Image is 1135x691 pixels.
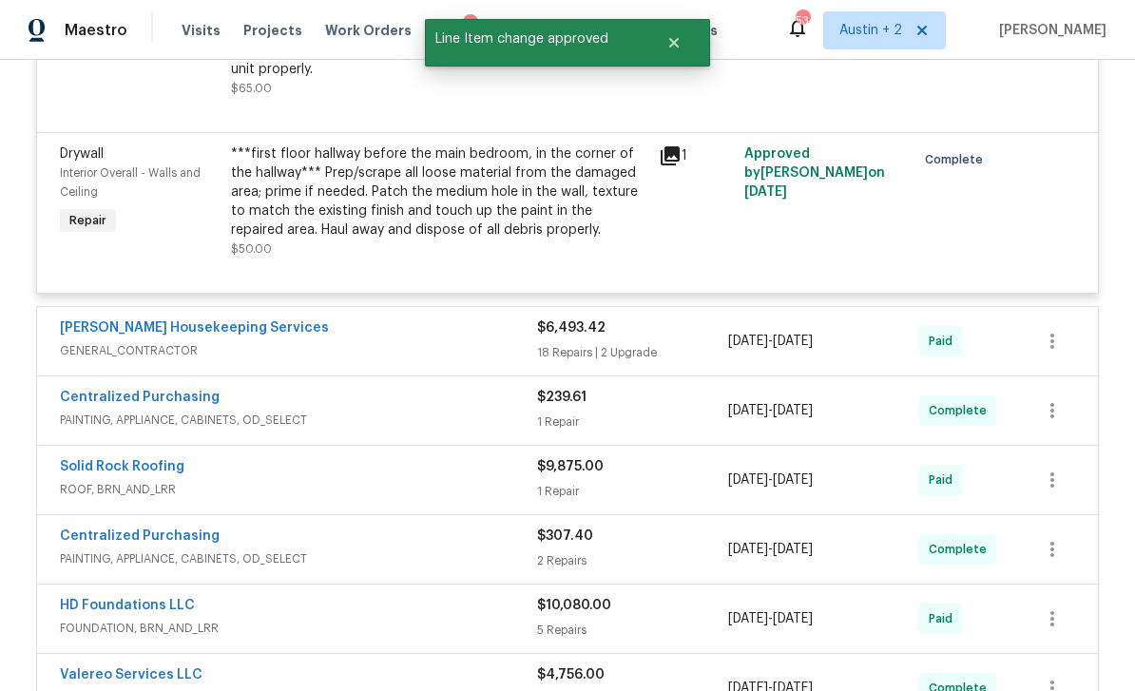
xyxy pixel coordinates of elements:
[773,612,813,625] span: [DATE]
[929,470,960,489] span: Paid
[728,332,813,351] span: -
[929,540,994,559] span: Complete
[929,401,994,420] span: Complete
[243,21,302,40] span: Projects
[325,21,412,40] span: Work Orders
[60,599,195,612] a: HD Foundations LLC
[728,401,813,420] span: -
[773,335,813,348] span: [DATE]
[796,11,809,30] div: 53
[728,404,768,417] span: [DATE]
[537,551,728,570] div: 2 Repairs
[537,321,606,335] span: $6,493.42
[60,167,201,198] span: Interior Overall - Walls and Ceiling
[925,150,991,169] span: Complete
[231,144,647,240] div: ***first floor hallway before the main bedroom, in the corner of the hallway*** Prep/scrape all l...
[231,83,272,94] span: $65.00
[537,599,611,612] span: $10,080.00
[182,21,221,40] span: Visits
[839,21,902,40] span: Austin + 2
[537,391,587,404] span: $239.61
[537,668,605,681] span: $4,756.00
[728,470,813,489] span: -
[65,21,127,40] span: Maestro
[929,609,960,628] span: Paid
[537,482,728,501] div: 1 Repair
[728,335,768,348] span: [DATE]
[60,529,220,543] a: Centralized Purchasing
[929,332,960,351] span: Paid
[744,147,885,199] span: Approved by [PERSON_NAME] on
[744,185,787,199] span: [DATE]
[537,413,728,432] div: 1 Repair
[728,612,768,625] span: [DATE]
[991,21,1106,40] span: [PERSON_NAME]
[60,411,537,430] span: PAINTING, APPLIANCE, CABINETS, OD_SELECT
[425,19,643,59] span: Line Item change approved
[60,619,537,638] span: FOUNDATION, BRN_AND_LRR
[60,549,537,568] span: PAINTING, APPLIANCE, CABINETS, OD_SELECT
[728,473,768,487] span: [DATE]
[659,144,733,167] div: 1
[60,321,329,335] a: [PERSON_NAME] Housekeeping Services
[643,24,705,62] button: Close
[60,341,537,360] span: GENERAL_CONTRACTOR
[60,460,184,473] a: Solid Rock Roofing
[463,14,478,33] div: 1
[231,243,272,255] span: $50.00
[728,540,813,559] span: -
[728,609,813,628] span: -
[537,529,593,543] span: $307.40
[62,211,114,230] span: Repair
[60,480,537,499] span: ROOF, BRN_AND_LRR
[773,543,813,556] span: [DATE]
[537,460,604,473] span: $9,875.00
[773,404,813,417] span: [DATE]
[60,391,220,404] a: Centralized Purchasing
[537,621,728,640] div: 5 Repairs
[60,668,202,681] a: Valereo Services LLC
[773,473,813,487] span: [DATE]
[728,543,768,556] span: [DATE]
[537,343,728,362] div: 18 Repairs | 2 Upgrade
[60,147,104,161] span: Drywall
